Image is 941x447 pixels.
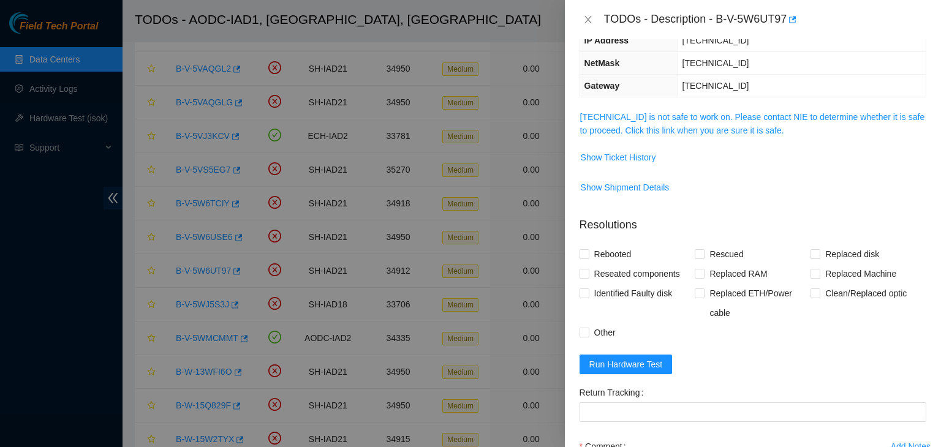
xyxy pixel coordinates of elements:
[589,358,663,371] span: Run Hardware Test
[589,284,678,303] span: Identified Faulty disk
[584,81,620,91] span: Gateway
[705,284,811,323] span: Replaced ETH/Power cable
[580,178,670,197] button: Show Shipment Details
[820,264,901,284] span: Replaced Machine
[580,355,673,374] button: Run Hardware Test
[682,36,749,45] span: [TECHNICAL_ID]
[584,36,629,45] span: IP Address
[584,58,620,68] span: NetMask
[580,14,597,26] button: Close
[583,15,593,24] span: close
[581,151,656,164] span: Show Ticket History
[580,112,925,135] a: [TECHNICAL_ID] is not safe to work on. Please contact NIE to determine whether it is safe to proc...
[589,323,621,342] span: Other
[705,264,772,284] span: Replaced RAM
[589,244,637,264] span: Rebooted
[820,244,884,264] span: Replaced disk
[580,402,926,422] input: Return Tracking
[580,207,926,233] p: Resolutions
[580,148,657,167] button: Show Ticket History
[682,81,749,91] span: [TECHNICAL_ID]
[589,264,685,284] span: Reseated components
[820,284,912,303] span: Clean/Replaced optic
[580,383,649,402] label: Return Tracking
[682,58,749,68] span: [TECHNICAL_ID]
[604,10,926,29] div: TODOs - Description - B-V-5W6UT97
[705,244,748,264] span: Rescued
[581,181,670,194] span: Show Shipment Details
